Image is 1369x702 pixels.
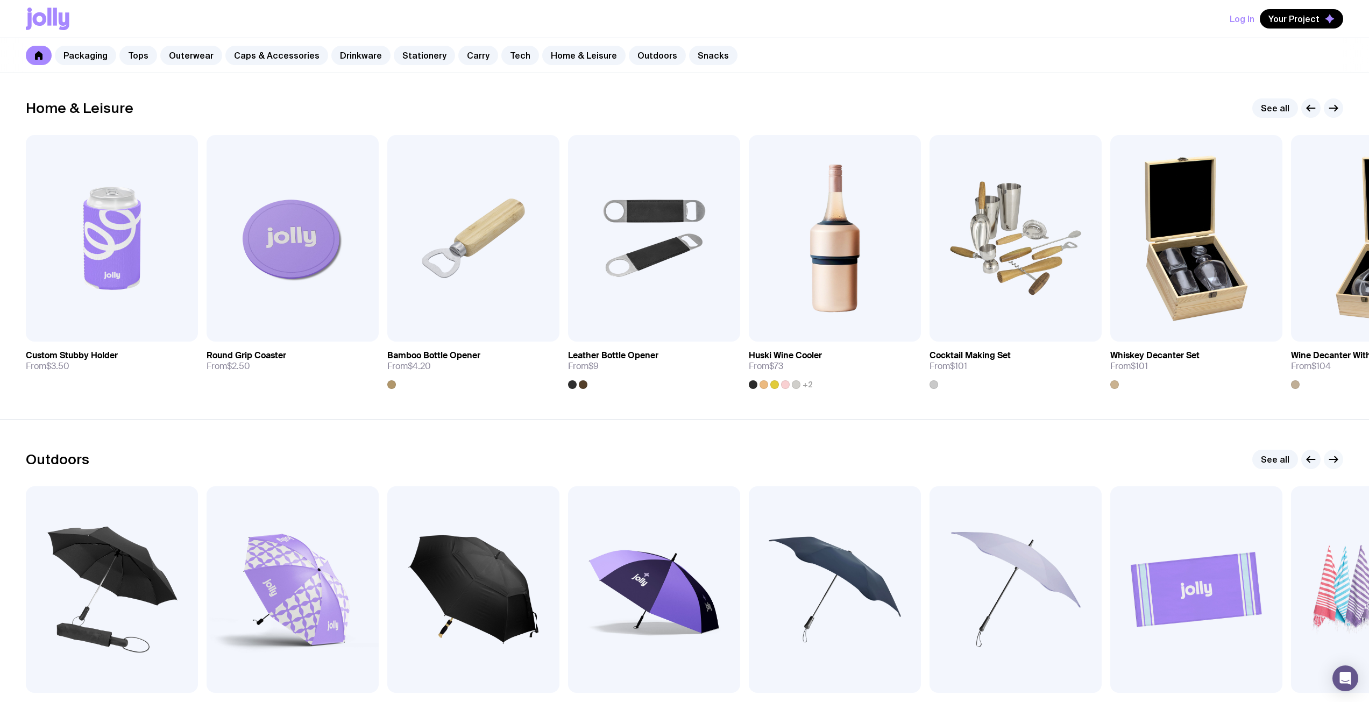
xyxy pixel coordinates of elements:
[227,360,250,372] span: $2.50
[207,361,250,372] span: From
[46,360,69,372] span: $3.50
[160,46,222,65] a: Outerwear
[1110,350,1200,361] h3: Whiskey Decanter Set
[629,46,686,65] a: Outdoors
[1260,9,1343,29] button: Your Project
[568,342,740,389] a: Leather Bottle OpenerFrom$9
[950,360,967,372] span: $101
[769,360,783,372] span: $73
[689,46,737,65] a: Snacks
[749,361,783,372] span: From
[930,361,967,372] span: From
[26,100,133,116] h2: Home & Leisure
[207,350,286,361] h3: Round Grip Coaster
[542,46,626,65] a: Home & Leisure
[1110,361,1148,372] span: From
[1252,450,1298,469] a: See all
[119,46,157,65] a: Tops
[387,342,559,389] a: Bamboo Bottle OpenerFrom$4.20
[568,350,658,361] h3: Leather Bottle Opener
[387,350,480,361] h3: Bamboo Bottle Opener
[331,46,391,65] a: Drinkware
[458,46,498,65] a: Carry
[1311,360,1331,372] span: $104
[225,46,328,65] a: Caps & Accessories
[930,342,1102,389] a: Cocktail Making SetFrom$101
[394,46,455,65] a: Stationery
[26,350,118,361] h3: Custom Stubby Holder
[387,361,431,372] span: From
[568,361,599,372] span: From
[26,361,69,372] span: From
[501,46,539,65] a: Tech
[749,350,822,361] h3: Huski Wine Cooler
[26,342,198,380] a: Custom Stubby HolderFrom$3.50
[26,451,89,467] h2: Outdoors
[1131,360,1148,372] span: $101
[1332,665,1358,691] div: Open Intercom Messenger
[408,360,431,372] span: $4.20
[1291,361,1331,372] span: From
[55,46,116,65] a: Packaging
[1230,9,1254,29] button: Log In
[1252,98,1298,118] a: See all
[803,380,813,389] span: +2
[749,342,921,389] a: Huski Wine CoolerFrom$73+2
[1110,342,1282,389] a: Whiskey Decanter SetFrom$101
[1268,13,1320,24] span: Your Project
[207,342,379,380] a: Round Grip CoasterFrom$2.50
[588,360,599,372] span: $9
[930,350,1011,361] h3: Cocktail Making Set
